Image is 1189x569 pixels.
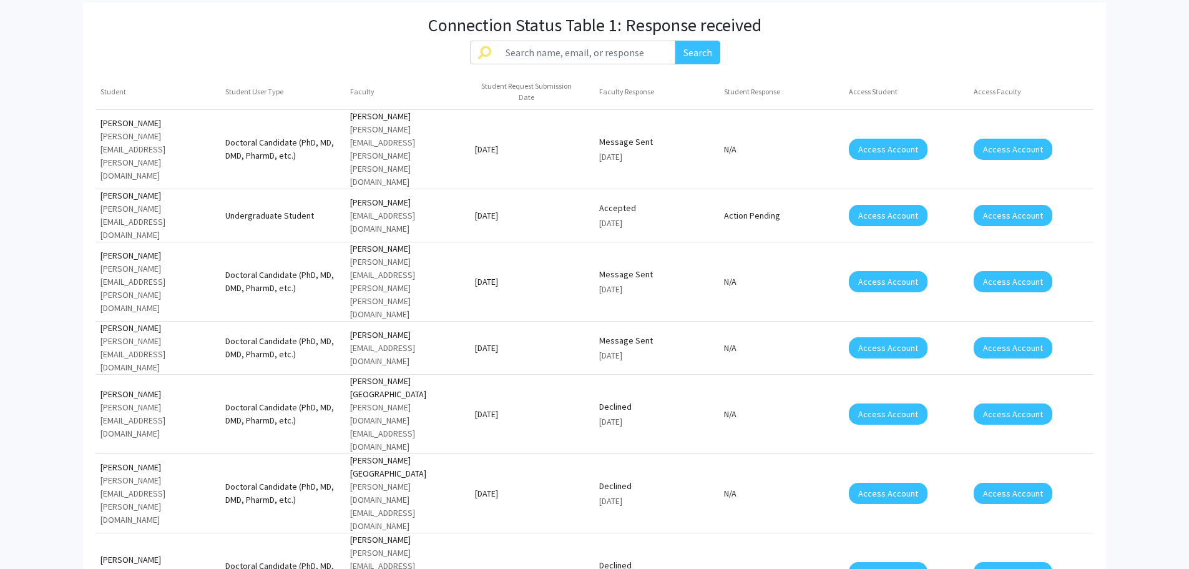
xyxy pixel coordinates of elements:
mat-cell: N/A [719,478,844,508]
div: [DATE] [599,151,714,164]
div: [PERSON_NAME][EMAIL_ADDRESS][DOMAIN_NAME] [100,335,215,374]
button: Access Account [974,271,1052,292]
mat-cell: N/A [719,399,844,429]
iframe: Chat [9,513,53,560]
mat-cell: [DATE] [470,267,595,297]
button: Access Account [974,403,1052,425]
mat-cell: Doctoral Candidate (PhD, MD, DMD, PharmD, etc.) [220,478,345,508]
button: Access Account [974,139,1052,160]
mat-cell: [DATE] [470,333,595,363]
mat-cell: Doctoral Candidate (PhD, MD, DMD, PharmD, etc.) [220,333,345,363]
div: [DATE] [599,217,714,230]
button: Access Account [849,483,927,504]
mat-cell: Action Pending [719,200,844,230]
div: [PERSON_NAME] [100,388,215,401]
mat-cell: N/A [719,333,844,363]
button: Access Account [849,337,927,359]
mat-cell: [DATE] [470,134,595,164]
div: [PERSON_NAME][EMAIL_ADDRESS][PERSON_NAME][DOMAIN_NAME] [100,262,215,315]
mat-cell: [DATE] [470,478,595,508]
button: Access Account [974,483,1052,504]
mat-header-cell: Access Faculty [969,74,1094,109]
div: [PERSON_NAME] [100,249,215,262]
div: [EMAIL_ADDRESS][DOMAIN_NAME] [350,342,465,368]
div: Student Response [724,86,780,97]
div: [PERSON_NAME] [100,189,215,202]
div: Declined [599,400,714,413]
div: [PERSON_NAME][DOMAIN_NAME][EMAIL_ADDRESS][DOMAIN_NAME] [350,401,465,453]
div: Student Request Submission Date [475,81,579,103]
div: [PERSON_NAME] [350,329,465,342]
input: Search name, email, or response [498,41,675,64]
div: Student User Type [225,86,283,97]
mat-cell: N/A [719,267,844,297]
div: Student [100,86,126,97]
div: [PERSON_NAME] [350,110,465,123]
button: Access Account [849,271,927,292]
div: [DATE] [599,349,714,362]
mat-cell: Doctoral Candidate (PhD, MD, DMD, PharmD, etc.) [220,399,345,429]
div: [PERSON_NAME][EMAIL_ADDRESS][PERSON_NAME][PERSON_NAME][DOMAIN_NAME] [350,255,465,321]
div: Faculty Response [599,86,665,97]
div: Message Sent [599,334,714,347]
div: Message Sent [599,136,714,149]
div: [PERSON_NAME] [100,461,215,474]
div: [PERSON_NAME][EMAIL_ADDRESS][PERSON_NAME][DOMAIN_NAME] [100,130,215,182]
h3: Connection Status Table 1: Response received [428,15,761,36]
div: [DATE] [599,283,714,296]
mat-cell: [DATE] [470,200,595,230]
div: [EMAIL_ADDRESS][DOMAIN_NAME] [350,209,465,235]
mat-header-cell: Access Student [844,74,969,109]
div: [PERSON_NAME][EMAIL_ADDRESS][PERSON_NAME][PERSON_NAME][DOMAIN_NAME] [350,123,465,189]
button: Access Account [974,205,1052,226]
div: [PERSON_NAME] [350,242,465,255]
div: [PERSON_NAME][EMAIL_ADDRESS][PERSON_NAME][DOMAIN_NAME] [100,474,215,527]
div: Faculty Response [599,86,654,97]
button: Access Account [974,337,1052,359]
div: [PERSON_NAME] [350,196,465,209]
div: Student [100,86,137,97]
div: [PERSON_NAME][EMAIL_ADDRESS][DOMAIN_NAME] [100,401,215,440]
mat-cell: Undergraduate Student [220,200,345,230]
div: [PERSON_NAME][DOMAIN_NAME][EMAIL_ADDRESS][DOMAIN_NAME] [350,480,465,533]
button: Access Account [849,403,927,425]
div: Student User Type [225,86,295,97]
div: Faculty [350,86,386,97]
mat-cell: Doctoral Candidate (PhD, MD, DMD, PharmD, etc.) [220,134,345,164]
button: Access Account [849,139,927,160]
div: Faculty [350,86,374,97]
mat-cell: [DATE] [470,399,595,429]
button: Search [675,41,720,64]
div: [DATE] [599,495,714,508]
div: [PERSON_NAME] [100,117,215,130]
div: [PERSON_NAME] [100,322,215,335]
div: Accepted [599,202,714,215]
button: Access Account [849,205,927,226]
div: Message Sent [599,268,714,281]
div: Declined [599,480,714,493]
div: [PERSON_NAME] [GEOGRAPHIC_DATA] [350,375,465,401]
div: Student Response [724,86,791,97]
div: [PERSON_NAME] [GEOGRAPHIC_DATA] [350,454,465,480]
div: [PERSON_NAME][EMAIL_ADDRESS][DOMAIN_NAME] [100,202,215,242]
div: [PERSON_NAME] [100,553,215,567]
div: Student Request Submission Date [475,81,590,103]
div: [PERSON_NAME] [350,533,465,547]
mat-cell: Doctoral Candidate (PhD, MD, DMD, PharmD, etc.) [220,267,345,297]
div: [DATE] [599,415,714,428]
mat-cell: N/A [719,134,844,164]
